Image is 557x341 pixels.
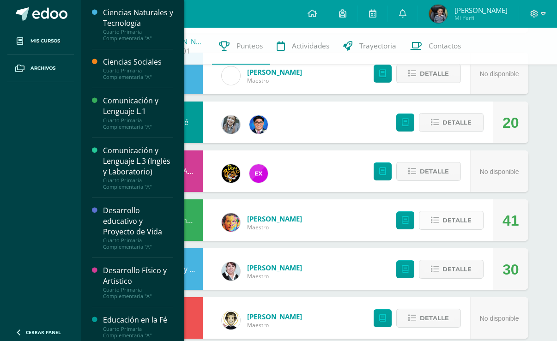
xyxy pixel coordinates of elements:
[454,14,508,22] span: Mi Perfil
[103,96,173,117] div: Comunicación y Lenguaje L.1
[396,162,461,181] button: Detalle
[103,315,173,338] a: Educación en la FéCuarto Primaria Complementaria "A"
[103,7,173,42] a: Ciencias Naturales y TecnologíaCuarto Primaria Complementaria "A"
[103,117,173,130] div: Cuarto Primaria Complementaria "A"
[247,312,302,321] span: [PERSON_NAME]
[103,265,173,299] a: Desarrollo Físico y ArtísticoCuarto Primaria Complementaria "A"
[222,213,240,232] img: 49d5a75e1ce6d2edc12003b83b1ef316.png
[336,28,403,65] a: Trayectoria
[103,7,173,29] div: Ciencias Naturales y Tecnología
[222,66,240,85] img: cae4b36d6049cd6b8500bd0f72497672.png
[503,102,519,144] div: 20
[247,223,302,231] span: Maestro
[103,57,173,67] div: Ciencias Sociales
[396,309,461,328] button: Detalle
[359,41,396,51] span: Trayectoria
[30,65,55,72] span: Archivos
[30,37,60,45] span: Mis cursos
[247,67,302,77] span: [PERSON_NAME]
[247,263,302,272] span: [PERSON_NAME]
[480,315,519,322] span: No disponible
[503,200,519,241] div: 41
[7,28,74,55] a: Mis cursos
[249,164,268,183] img: ce84f7dabd80ed5f5aa83b4480291ac6.png
[429,5,448,23] img: 8d8d3013cc8cda2a2bc87b65bf804020.png
[247,272,302,280] span: Maestro
[419,260,484,279] button: Detalle
[442,261,472,278] span: Detalle
[396,64,461,83] button: Detalle
[420,65,449,82] span: Detalle
[454,6,508,15] span: [PERSON_NAME]
[103,265,173,287] div: Desarrollo Físico y Artístico
[247,77,302,84] span: Maestro
[103,287,173,299] div: Cuarto Primaria Complementaria "A"
[103,177,173,190] div: Cuarto Primaria Complementaria "A"
[442,212,472,229] span: Detalle
[7,55,74,82] a: Archivos
[103,57,173,80] a: Ciencias SocialesCuarto Primaria Complementaria "A"
[419,211,484,230] button: Detalle
[236,41,263,51] span: Punteos
[103,315,173,325] div: Educación en la Fé
[292,41,329,51] span: Actividades
[212,28,270,65] a: Punteos
[442,114,472,131] span: Detalle
[103,96,173,130] a: Comunicación y Lenguaje L.1Cuarto Primaria Complementaria "A"
[249,115,268,134] img: 038ac9c5e6207f3bea702a86cda391b3.png
[420,163,449,180] span: Detalle
[103,29,173,42] div: Cuarto Primaria Complementaria "A"
[103,145,173,190] a: Comunicación y Lenguaje L.3 (Inglés y Laboratorio)Cuarto Primaria Complementaria "A"
[103,67,173,80] div: Cuarto Primaria Complementaria "A"
[103,205,173,250] a: Desarrollo educativo y Proyecto de VidaCuarto Primaria Complementaria "A"
[480,168,519,175] span: No disponible
[270,28,336,65] a: Actividades
[103,205,173,237] div: Desarrollo educativo y Proyecto de Vida
[420,310,449,327] span: Detalle
[222,311,240,329] img: 4bd1cb2f26ef773666a99eb75019340a.png
[403,28,468,65] a: Contactos
[247,214,302,223] span: [PERSON_NAME]
[429,41,461,51] span: Contactos
[103,326,173,339] div: Cuarto Primaria Complementaria "A"
[222,164,240,183] img: 21dcd0747afb1b787494880446b9b401.png
[103,145,173,177] div: Comunicación y Lenguaje L.3 (Inglés y Laboratorio)
[26,329,61,335] span: Cerrar panel
[419,113,484,132] button: Detalle
[247,321,302,329] span: Maestro
[503,249,519,290] div: 30
[222,262,240,281] img: 17d5d95429b14b8bb66d77129096e0a8.png
[222,115,240,134] img: cba4c69ace659ae4cf02a5761d9a2473.png
[103,237,173,250] div: Cuarto Primaria Complementaria "A"
[480,70,519,78] span: No disponible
